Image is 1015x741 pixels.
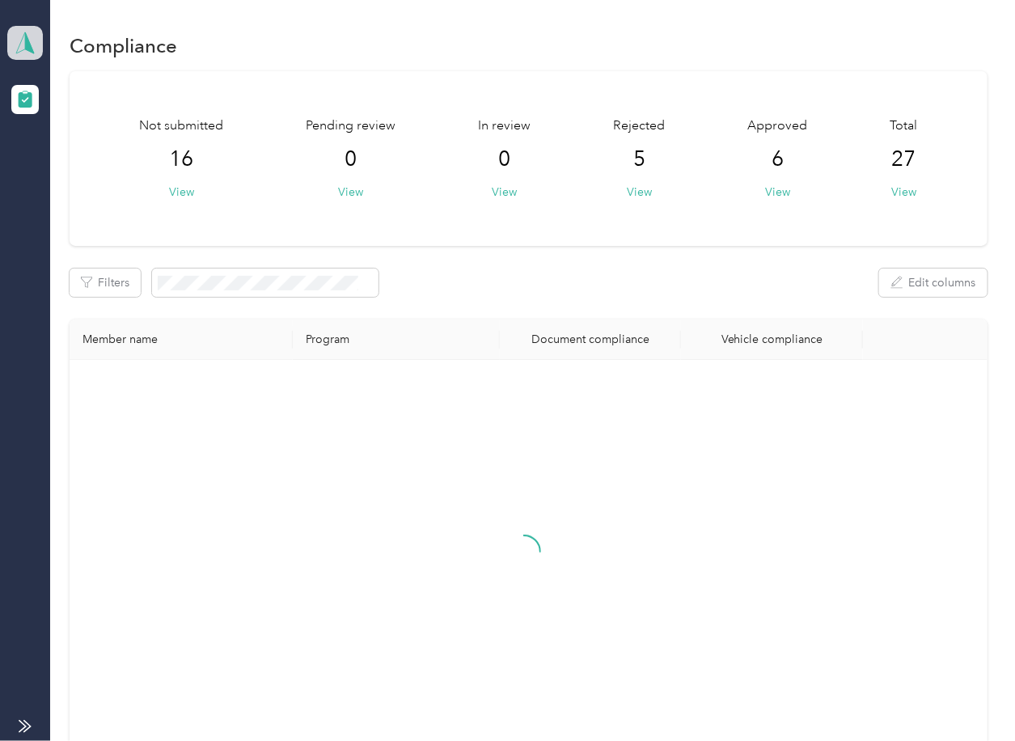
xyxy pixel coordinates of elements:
h1: Compliance [70,37,177,54]
div: Vehicle compliance [694,332,850,346]
button: View [627,184,652,201]
span: Approved [747,116,807,136]
span: 16 [169,146,193,172]
button: View [891,184,916,201]
span: 5 [633,146,645,172]
span: Total [890,116,917,136]
span: 0 [498,146,510,172]
span: 6 [772,146,784,172]
span: Rejected [613,116,665,136]
th: Program [293,320,499,360]
span: 0 [345,146,357,172]
button: Edit columns [879,269,988,297]
div: Document compliance [513,332,669,346]
th: Member name [70,320,293,360]
span: Not submitted [139,116,223,136]
button: Filters [70,269,141,297]
button: View [765,184,790,201]
iframe: Everlance-gr Chat Button Frame [924,650,1015,741]
span: Pending review [306,116,395,136]
button: View [338,184,363,201]
button: View [492,184,517,201]
span: 27 [891,146,916,172]
span: In review [478,116,531,136]
button: View [169,184,194,201]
